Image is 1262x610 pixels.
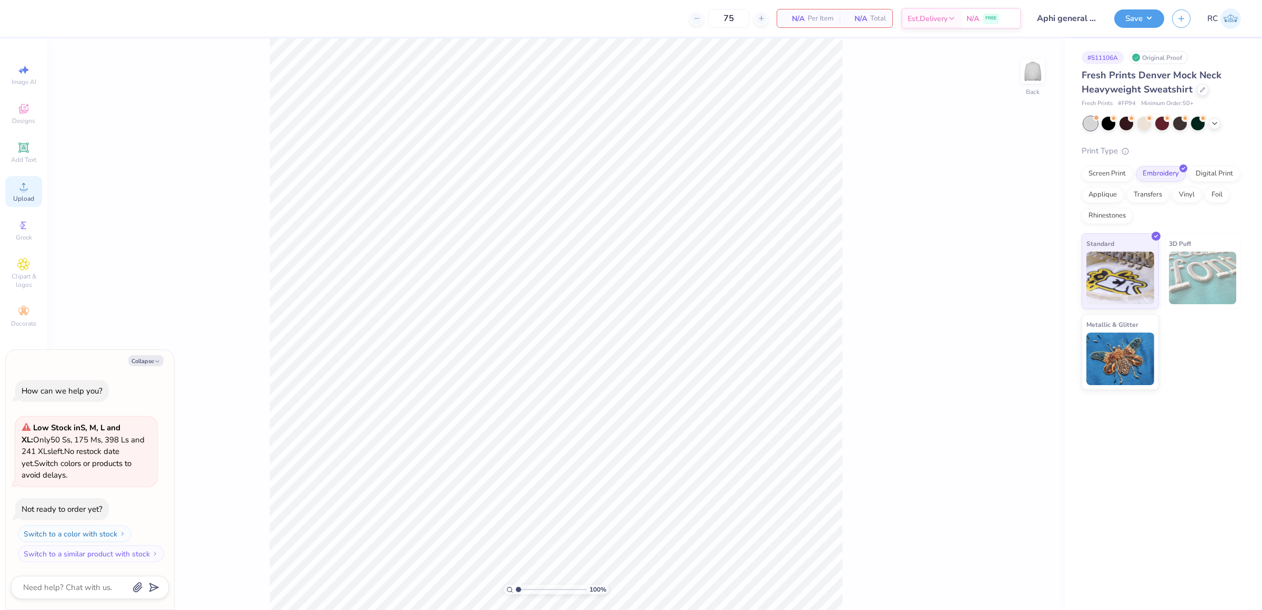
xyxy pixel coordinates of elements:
[1082,208,1133,224] div: Rhinestones
[22,422,120,445] strong: Low Stock in S, M, L and XL :
[985,15,996,22] span: FREE
[18,545,164,562] button: Switch to a similar product with stock
[1082,69,1222,96] span: Fresh Prints Denver Mock Neck Heavyweight Sweatshirt
[18,525,131,542] button: Switch to a color with stock
[908,13,948,24] span: Est. Delivery
[1189,166,1240,182] div: Digital Print
[870,13,886,24] span: Total
[1026,87,1040,97] div: Back
[119,531,126,537] img: Switch to a color with stock
[22,446,119,469] span: No restock date yet.
[1114,9,1164,28] button: Save
[1169,238,1191,249] span: 3D Puff
[1086,333,1154,385] img: Metallic & Glitter
[12,78,36,86] span: Image AI
[1082,187,1124,203] div: Applique
[22,386,103,396] div: How can we help you?
[1169,252,1237,304] img: 3D Puff
[846,13,867,24] span: N/A
[1127,187,1169,203] div: Transfers
[1136,166,1186,182] div: Embroidery
[808,13,833,24] span: Per Item
[1086,238,1114,249] span: Standard
[1172,187,1202,203] div: Vinyl
[1205,187,1229,203] div: Foil
[1086,319,1138,330] span: Metallic & Glitter
[1022,61,1043,82] img: Back
[152,551,158,557] img: Switch to a similar product with stock
[16,233,32,242] span: Greek
[1082,99,1113,108] span: Fresh Prints
[13,194,34,203] span: Upload
[11,156,36,164] span: Add Text
[783,13,805,24] span: N/A
[708,9,749,28] input: – –
[1207,13,1218,25] span: RC
[589,585,606,594] span: 100 %
[1082,145,1241,157] div: Print Type
[128,355,164,366] button: Collapse
[1029,8,1106,29] input: Untitled Design
[1220,8,1241,29] img: Rio Cabojoc
[1141,99,1194,108] span: Minimum Order: 50 +
[1086,252,1154,304] img: Standard
[1082,51,1124,64] div: # 511106A
[12,117,35,125] span: Designs
[22,422,145,480] span: Only 50 Ss, 175 Ms, 398 Ls and 241 XLs left. Switch colors or products to avoid delays.
[1129,51,1188,64] div: Original Proof
[22,504,103,514] div: Not ready to order yet?
[1118,99,1136,108] span: # FP94
[11,319,36,328] span: Decorate
[5,272,42,289] span: Clipart & logos
[1082,166,1133,182] div: Screen Print
[1207,8,1241,29] a: RC
[966,13,979,24] span: N/A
